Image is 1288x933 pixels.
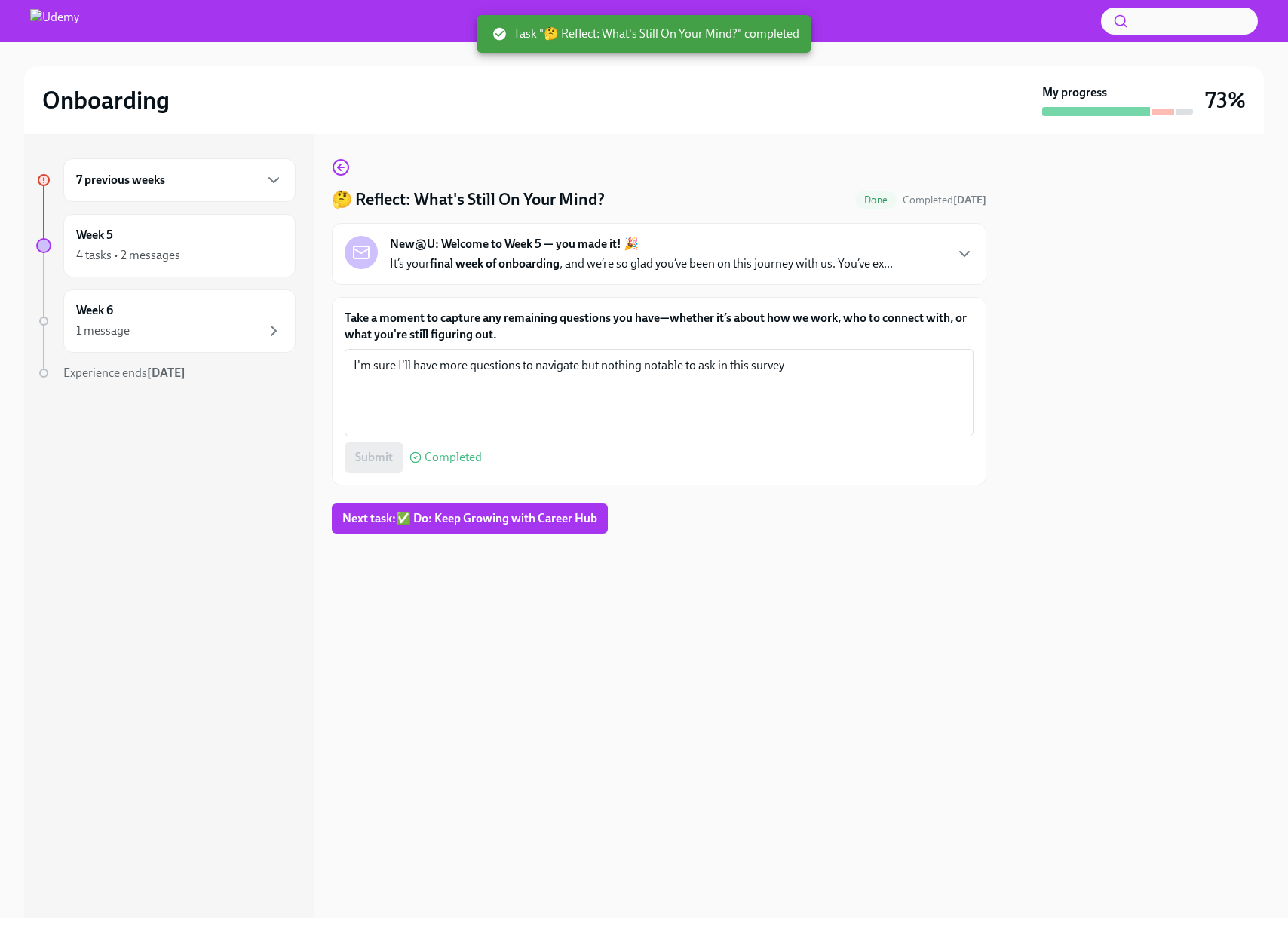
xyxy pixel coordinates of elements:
[390,255,893,272] p: It’s your , and we’re so glad you’ve been on this journey with us. You’ve ex...
[36,289,296,353] a: Week 61 message
[147,366,186,380] strong: [DATE]
[76,302,113,319] h6: Week 6
[425,451,482,463] span: Completed
[345,310,974,343] label: Take a moment to capture any remaining questions you have—whether it’s about how we work, who to ...
[390,236,639,252] strong: New@U: Welcome to Week 5 — you made it! 🎉
[76,227,113,243] h6: Week 5
[63,158,296,202] div: 7 previous weeks
[492,26,799,42] span: Task "🤔 Reflect: What's Still On Your Mind?" completed
[342,511,597,526] span: Next task : ✅ Do: Keep Growing with Career Hub
[332,503,608,534] button: Next task:✅ Do: Keep Growing with Career Hub
[76,172,165,188] h6: 7 previous weeks
[42,85,170,115] h2: Onboarding
[1205,87,1246,114] h3: 73%
[76,247,180,264] div: 4 tasks • 2 messages
[430,256,560,271] strong: final week of onboarding
[855,194,897,206] span: Done
[903,194,986,206] span: Completed
[354,356,964,429] textarea: I'm sure I'll have more questions to navigate but nothing notable to ask in this survey
[332,188,605,211] h4: 🤔 Reflect: What's Still On Your Mind?
[953,194,986,206] strong: [DATE]
[30,9,79,33] img: Udemy
[36,214,296,277] a: Week 54 tasks • 2 messages
[1042,84,1107,101] strong: My progress
[903,193,986,207] span: September 26th, 2025 09:48
[76,323,130,339] div: 1 message
[63,366,186,380] span: Experience ends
